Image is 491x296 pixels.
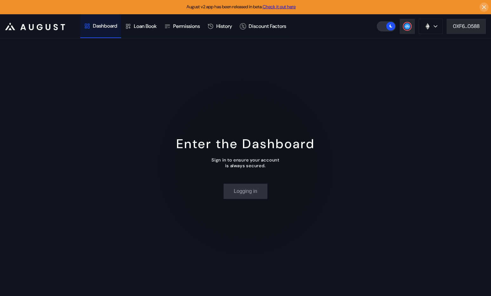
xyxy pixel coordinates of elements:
[160,15,204,38] a: Permissions
[447,19,486,34] button: 0XF6...0588
[187,4,296,10] span: August v2 app has been released in beta.
[134,23,157,30] div: Loan Book
[173,23,200,30] div: Permissions
[80,15,121,38] a: Dashboard
[204,15,236,38] a: History
[236,15,290,38] a: Discount Factors
[419,19,443,34] button: chain logo
[424,23,431,30] img: chain logo
[176,135,315,152] div: Enter the Dashboard
[212,157,279,168] div: Sign in to ensure your account is always secured.
[224,184,267,199] button: Logging in
[453,23,480,30] div: 0XF6...0588
[216,23,232,30] div: History
[93,23,117,29] div: Dashboard
[121,15,160,38] a: Loan Book
[263,4,296,10] a: Check it out here
[249,23,286,30] div: Discount Factors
